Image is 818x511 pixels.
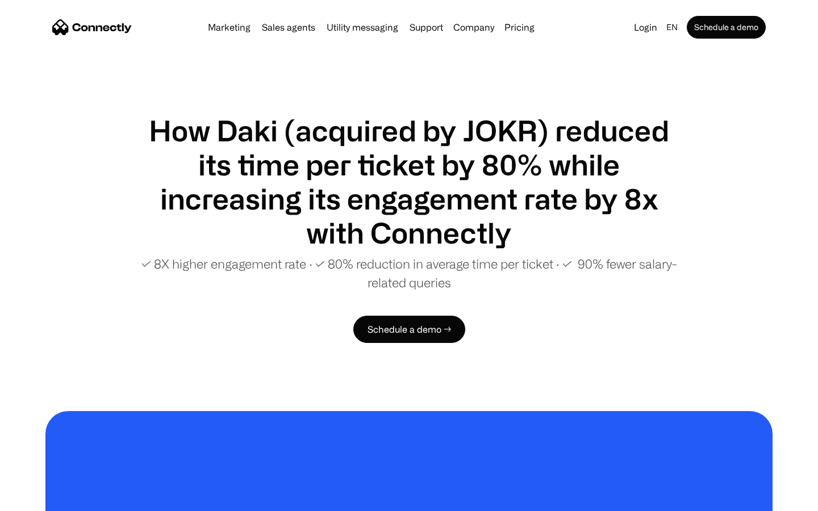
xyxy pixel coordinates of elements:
[500,23,539,32] a: Pricing
[23,491,68,507] ul: Language list
[136,254,682,292] p: ✓ 8X higher engagement rate ∙ ✓ 80% reduction in average time per ticket ∙ ✓ 90% fewer salary-rel...
[405,23,448,32] a: Support
[203,23,255,32] a: Marketing
[322,23,403,32] a: Utility messaging
[136,114,682,250] h1: How Daki (acquired by JOKR) reduced its time per ticket by 80% while increasing its engagement ra...
[353,316,465,343] a: Schedule a demo →
[11,490,68,507] aside: Language selected: English
[257,23,320,32] a: Sales agents
[666,19,678,35] div: en
[629,19,662,35] a: Login
[687,16,766,39] a: Schedule a demo
[453,19,494,35] div: Company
